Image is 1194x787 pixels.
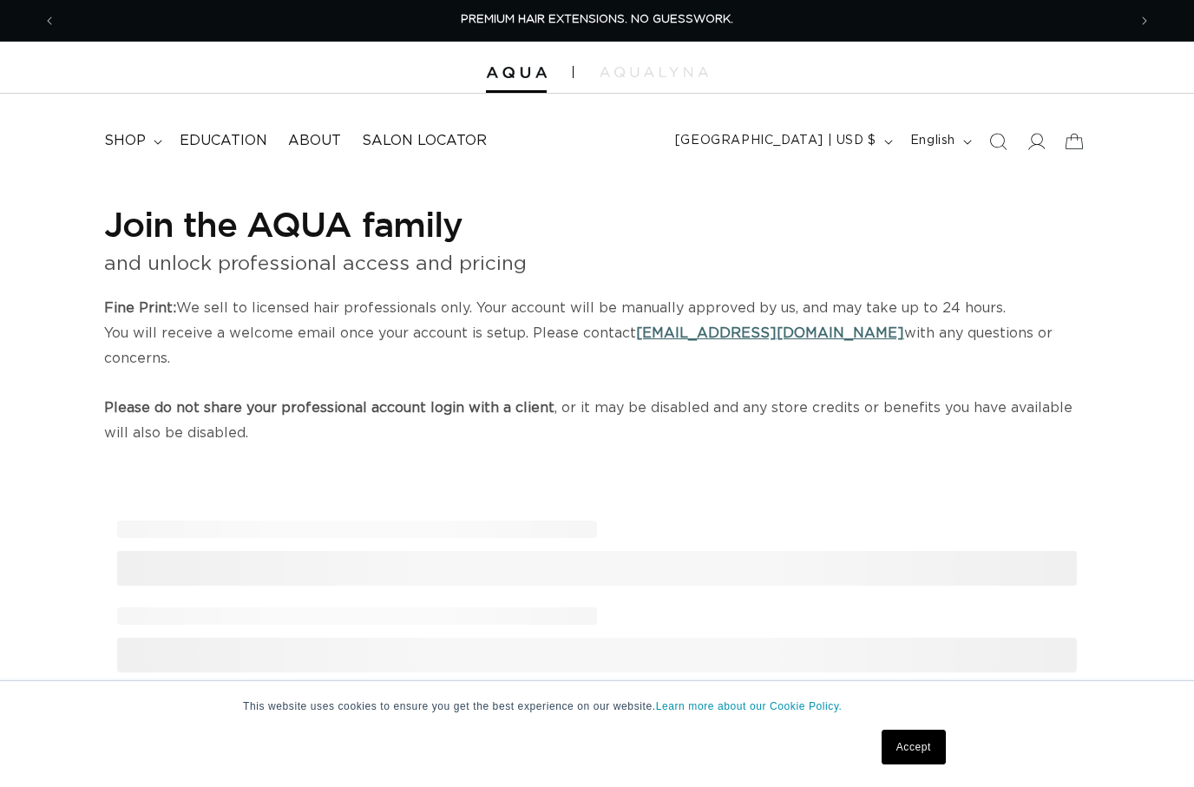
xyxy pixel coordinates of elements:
[665,125,900,158] button: [GEOGRAPHIC_DATA] | USD $
[104,132,146,150] span: shop
[94,121,169,161] summary: shop
[288,132,341,150] span: About
[486,67,547,79] img: Aqua Hair Extensions
[600,67,708,77] img: aqualyna.com
[882,730,946,764] a: Accept
[104,246,1090,282] p: and unlock professional access and pricing
[278,121,351,161] a: About
[362,132,487,150] span: Salon Locator
[104,301,176,315] strong: Fine Print:
[30,4,69,37] button: Previous announcement
[461,14,733,25] span: PREMIUM HAIR EXTENSIONS. NO GUESSWORK.
[656,700,843,712] a: Learn more about our Cookie Policy.
[104,296,1090,446] p: We sell to licensed hair professionals only. Your account will be manually approved by us, and ma...
[979,122,1017,161] summary: Search
[104,401,554,415] strong: Please do not share your professional account login with a client
[180,132,267,150] span: Education
[636,326,904,340] a: [EMAIL_ADDRESS][DOMAIN_NAME]
[900,125,979,158] button: English
[351,121,497,161] a: Salon Locator
[104,201,1090,246] h1: Join the AQUA family
[243,698,951,714] p: This website uses cookies to ensure you get the best experience on our website.
[910,132,955,150] span: English
[675,132,876,150] span: [GEOGRAPHIC_DATA] | USD $
[1125,4,1164,37] button: Next announcement
[169,121,278,161] a: Education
